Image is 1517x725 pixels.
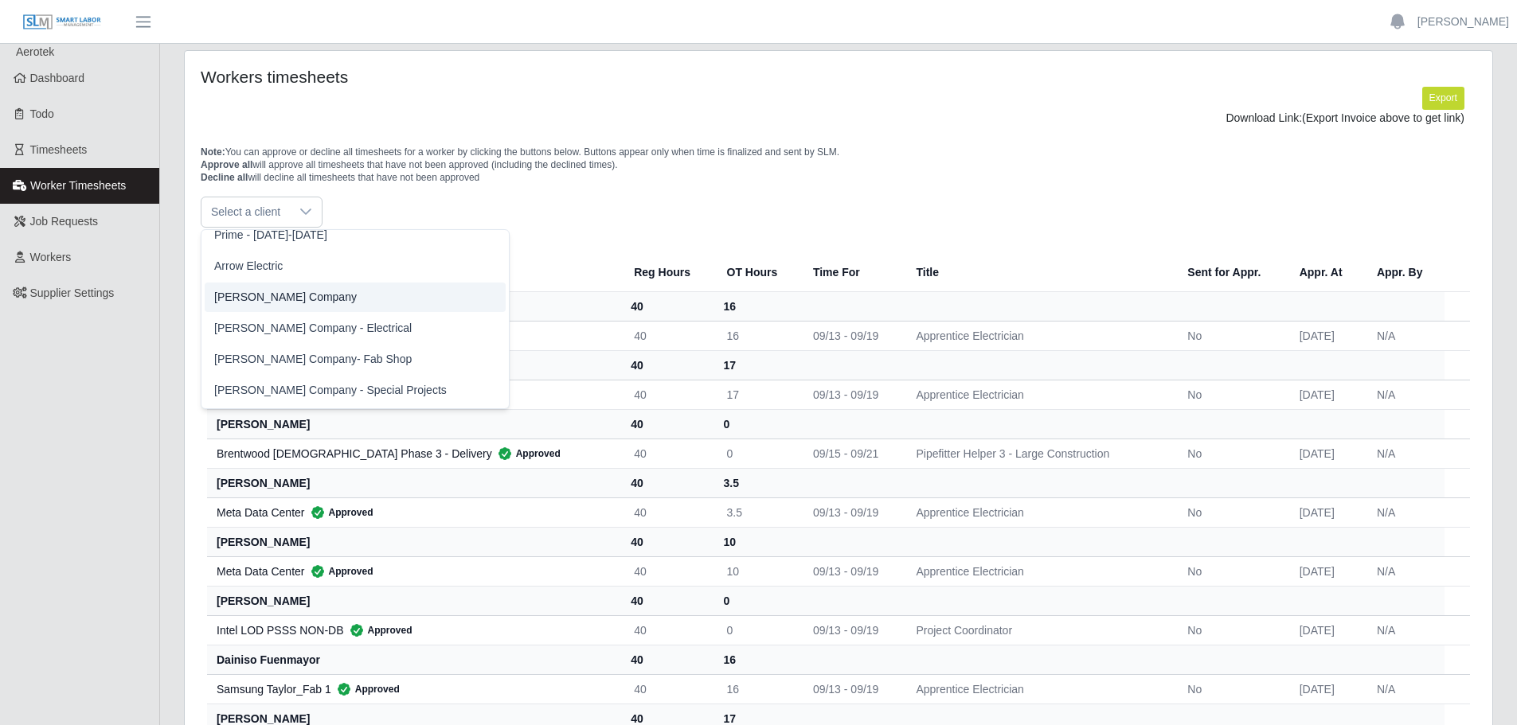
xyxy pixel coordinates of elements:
td: Pipefitter Helper 3 - Large Construction [903,439,1175,468]
td: N/A [1364,439,1445,468]
th: Reg Hours [621,253,714,292]
th: 17 [714,350,800,380]
span: Job Requests [30,215,99,228]
th: 40 [621,409,714,439]
th: 16 [714,645,800,674]
span: Dashboard [30,72,85,84]
th: 40 [621,291,714,321]
button: Export [1422,87,1464,109]
th: 3.5 [714,468,800,497]
td: N/A [1364,321,1445,350]
span: Approve all [201,159,252,170]
td: No [1175,615,1286,645]
li: Lee Company - Special Projects [205,376,506,405]
th: 40 [621,645,714,674]
span: (Export Invoice above to get link) [1302,111,1464,124]
td: 09/13 - 09/19 [800,380,904,409]
span: Timesheets [30,143,88,156]
td: 09/13 - 09/19 [800,556,904,586]
td: Apprentice Electrician [903,380,1175,409]
td: 16 [714,674,800,704]
img: SLM Logo [22,14,102,31]
li: Lee Company [205,283,506,312]
span: Aerotek [16,45,54,58]
div: Samsung Taylor_Fab 1 [217,681,608,697]
th: 40 [621,586,714,615]
th: 40 [621,468,714,497]
th: OT Hours [714,253,800,292]
td: 40 [621,674,714,704]
span: Select a client [201,197,290,227]
th: 0 [714,409,800,439]
td: [DATE] [1287,321,1364,350]
td: 09/13 - 09/19 [800,674,904,704]
td: No [1175,556,1286,586]
li: Lee Company- Fab Shop [205,345,506,374]
th: 0 [714,586,800,615]
td: 10 [714,556,800,586]
li: Prime - Saturday-Friday [205,220,506,250]
td: 40 [621,380,714,409]
td: No [1175,497,1286,527]
div: Meta Data Center [217,505,608,520]
td: 40 [621,321,714,350]
td: Apprentice Electrician [903,497,1175,527]
td: 09/13 - 09/19 [800,497,904,527]
span: [PERSON_NAME] Company - Special Projects [214,382,447,399]
th: [PERSON_NAME] [207,409,621,439]
th: 40 [621,350,714,380]
span: Prime - [DATE]-[DATE] [214,227,327,244]
span: Approved [331,681,400,697]
td: Apprentice Electrician [903,321,1175,350]
span: [PERSON_NAME] Company [214,289,357,306]
td: No [1175,321,1286,350]
li: Arrow Electric [205,251,506,281]
td: 09/15 - 09/21 [800,439,904,468]
a: [PERSON_NAME] [1417,14,1509,30]
span: [PERSON_NAME] Company - Electrical [214,320,412,337]
td: No [1175,674,1286,704]
td: [DATE] [1287,497,1364,527]
td: 09/13 - 09/19 [800,615,904,645]
td: 16 [714,321,800,350]
span: Approved [305,505,373,520]
th: Time For [800,253,904,292]
th: Appr. At [1287,253,1364,292]
th: [PERSON_NAME] [207,586,621,615]
th: Title [903,253,1175,292]
h4: Workers timesheets [201,67,718,87]
td: [DATE] [1287,380,1364,409]
td: 09/13 - 09/19 [800,321,904,350]
th: [PERSON_NAME] [207,527,621,556]
div: Intel LOD PSSS NON-DB [217,622,608,638]
td: N/A [1364,380,1445,409]
td: 0 [714,615,800,645]
th: 40 [621,527,714,556]
td: N/A [1364,674,1445,704]
span: Workers [30,251,72,263]
th: 10 [714,527,800,556]
td: [DATE] [1287,615,1364,645]
td: 3.5 [714,497,800,527]
span: Approved [305,563,373,579]
span: Note: [201,146,225,158]
td: N/A [1364,556,1445,586]
td: 40 [621,615,714,645]
th: dainiso fuenmayor [207,645,621,674]
div: Brentwood [DEMOGRAPHIC_DATA] Phase 3 - Delivery [217,446,608,462]
td: 40 [621,556,714,586]
span: Decline all [201,172,248,183]
td: Apprentice Electrician [903,556,1175,586]
p: You can approve or decline all timesheets for a worker by clicking the buttons below. Buttons app... [201,146,1476,184]
td: No [1175,439,1286,468]
span: Supplier Settings [30,286,115,299]
th: 16 [714,291,800,321]
th: [PERSON_NAME] [207,468,621,497]
div: Meta Data Center [217,563,608,579]
td: N/A [1364,615,1445,645]
td: No [1175,380,1286,409]
td: 0 [714,439,800,468]
td: 40 [621,439,714,468]
td: Apprentice Electrician [903,674,1175,704]
td: [DATE] [1287,556,1364,586]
